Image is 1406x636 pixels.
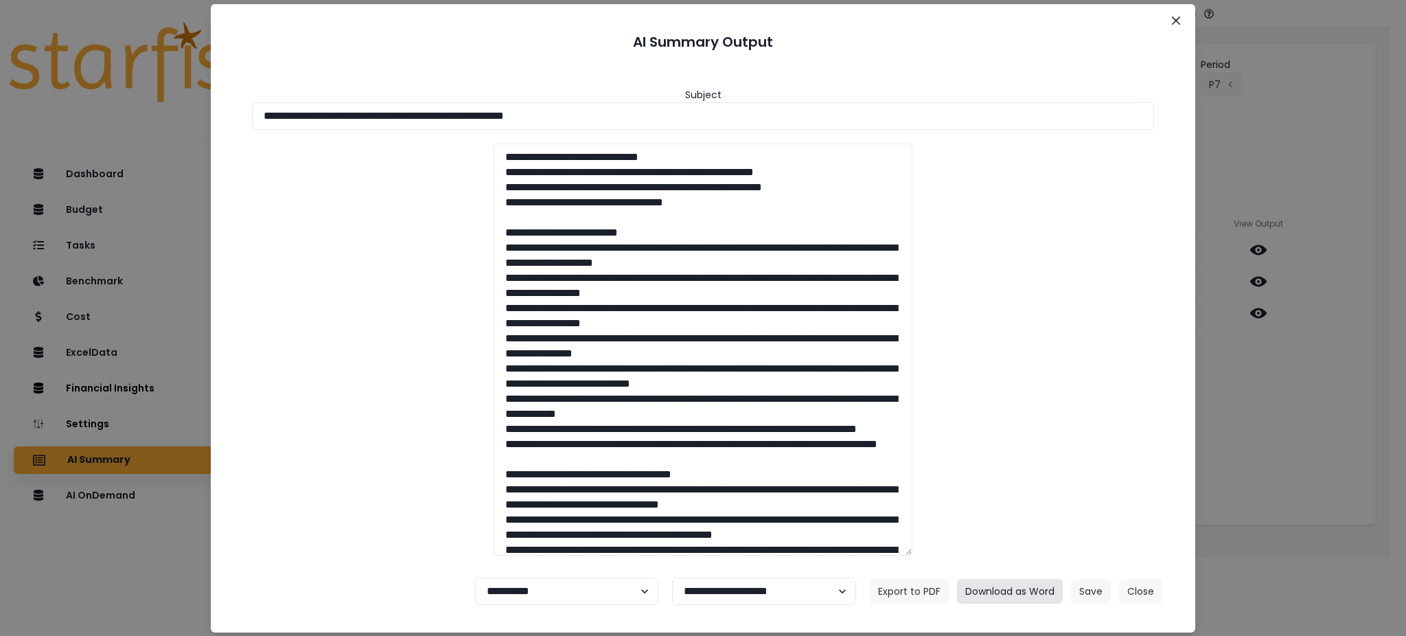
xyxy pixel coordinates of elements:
[1119,579,1162,604] button: Close
[227,21,1179,63] header: AI Summary Output
[1071,579,1111,604] button: Save
[957,579,1063,604] button: Download as Word
[870,579,949,604] button: Export to PDF
[685,88,722,102] header: Subject
[1165,10,1187,32] button: Close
